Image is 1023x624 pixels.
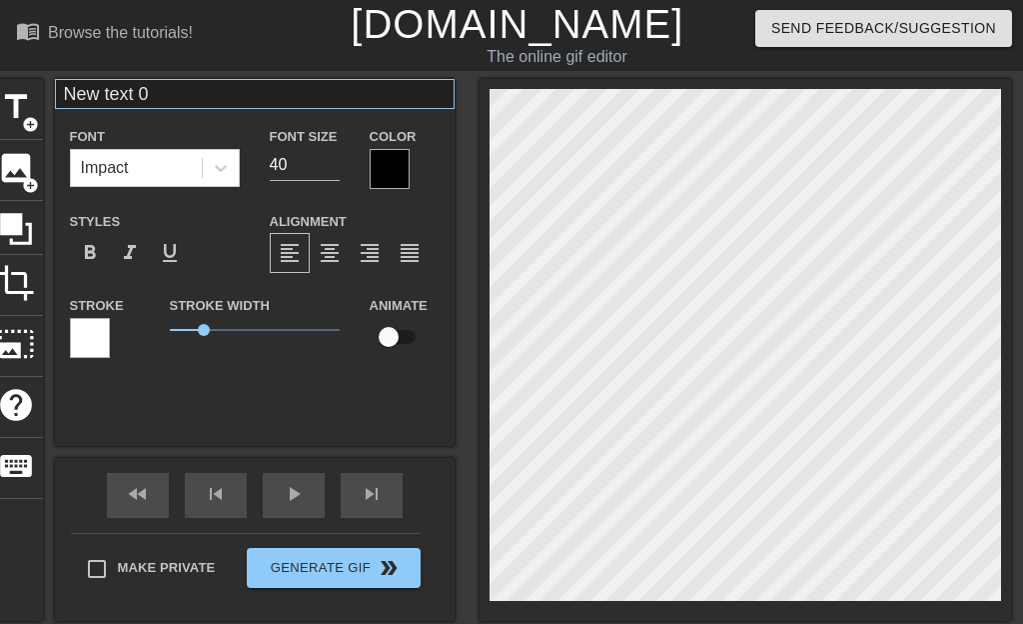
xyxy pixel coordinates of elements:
span: Make Private [118,558,216,578]
button: Send Feedback/Suggestion [755,10,1012,47]
span: format_align_justify [398,241,422,265]
span: format_underline [158,241,182,265]
label: Stroke Width [170,296,270,316]
span: fast_rewind [126,482,150,506]
span: format_align_right [358,241,382,265]
span: add_circle [22,116,39,133]
span: add_circle [22,177,39,194]
label: Font [70,127,105,147]
div: Browse the tutorials! [48,24,193,41]
span: double_arrow [377,556,401,580]
label: Font Size [270,127,338,147]
span: Generate Gif [255,556,412,580]
a: [DOMAIN_NAME] [351,2,683,46]
label: Alignment [270,212,347,232]
a: Browse the tutorials! [16,19,193,50]
span: format_align_left [278,241,302,265]
label: Styles [70,212,121,232]
label: Stroke [70,296,124,316]
div: Impact [81,156,129,180]
span: menu_book [16,19,40,43]
div: The online gif editor [351,45,762,69]
label: Animate [370,296,428,316]
button: Generate Gif [247,548,420,588]
span: format_bold [78,241,102,265]
span: format_align_center [318,241,342,265]
span: Send Feedback/Suggestion [771,16,996,41]
span: skip_next [360,482,384,506]
label: Color [370,127,417,147]
span: skip_previous [204,482,228,506]
span: play_arrow [282,482,306,506]
span: format_italic [118,241,142,265]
